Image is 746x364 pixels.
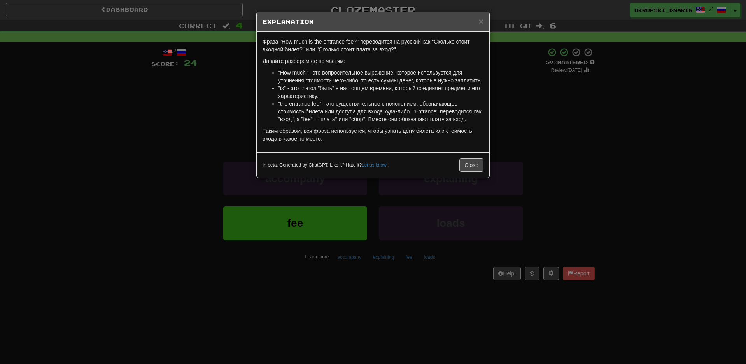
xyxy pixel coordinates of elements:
button: Close [479,17,483,25]
p: Давайте разберем ее по частям: [263,57,483,65]
p: Таким образом, вся фраза используется, чтобы узнать цену билета или стоимость входа в какое-то ме... [263,127,483,143]
li: "the entrance fee" - это существительное с пояснением, обозначающее стоимость билета или доступа ... [278,100,483,123]
a: Let us know [362,162,386,168]
button: Close [459,158,483,172]
small: In beta. Generated by ChatGPT. Like it? Hate it? ! [263,162,388,169]
span: × [479,17,483,26]
li: "How much" - это вопросительное выражение, которое используется для уточнения стоимости чего-либо... [278,69,483,84]
p: Фраза "How much is the entrance fee?" переводится на русский как "Сколько стоит входной билет?" и... [263,38,483,53]
li: "is" - это глагол "быть" в настоящем времени, который соединяет предмет и его характеристику. [278,84,483,100]
h5: Explanation [263,18,483,26]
